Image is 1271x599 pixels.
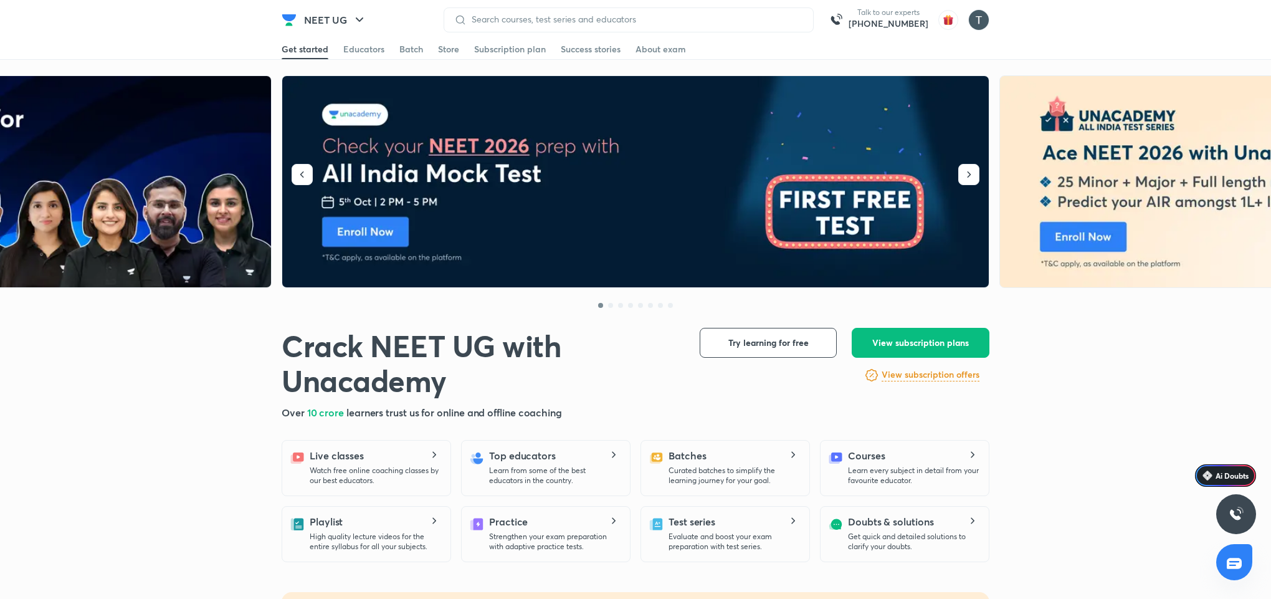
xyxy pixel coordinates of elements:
button: Try learning for free [700,328,837,358]
a: Educators [343,39,384,59]
a: Batch [399,39,423,59]
h6: View subscription offers [882,368,979,381]
span: Ai Doubts [1216,471,1249,481]
p: Curated batches to simplify the learning journey for your goal. [669,466,799,486]
div: Success stories [561,43,621,55]
p: Learn from some of the best educators in the country. [489,466,620,486]
img: Company Logo [282,12,297,27]
a: Store [438,39,459,59]
button: NEET UG [297,7,374,32]
h5: Test series [669,514,715,529]
div: Get started [282,43,328,55]
h5: Practice [489,514,528,529]
p: Evaluate and boost your exam preparation with test series. [669,532,799,552]
div: Batch [399,43,423,55]
input: Search courses, test series and educators [467,14,803,24]
span: Try learning for free [728,337,809,349]
div: About exam [635,43,686,55]
h5: Doubts & solutions [848,514,934,529]
a: Success stories [561,39,621,59]
p: Learn every subject in detail from your favourite educator. [848,466,979,486]
a: [PHONE_NUMBER] [849,17,928,30]
div: Subscription plan [474,43,546,55]
div: Educators [343,43,384,55]
button: View subscription plans [852,328,989,358]
img: ttu [1229,507,1244,522]
a: Subscription plan [474,39,546,59]
img: call-us [824,7,849,32]
a: Get started [282,39,328,59]
p: Watch free online coaching classes by our best educators. [310,466,440,486]
h5: Top educators [489,448,556,463]
a: View subscription offers [882,368,979,383]
div: Store [438,43,459,55]
h1: Crack NEET UG with Unacademy [282,328,680,398]
p: High quality lecture videos for the entire syllabus for all your subjects. [310,532,440,552]
p: Get quick and detailed solutions to clarify your doubts. [848,532,979,552]
p: Talk to our experts [849,7,928,17]
img: Icon [1202,471,1212,481]
span: View subscription plans [872,337,969,349]
h5: Live classes [310,448,364,463]
img: avatar [938,10,958,30]
img: tanistha Dey [968,9,989,31]
span: Over [282,406,307,419]
span: 10 crore [307,406,346,419]
span: learners trust us for online and offline coaching [346,406,562,419]
h5: Courses [848,448,885,463]
h5: Batches [669,448,706,463]
h5: Playlist [310,514,343,529]
a: About exam [635,39,686,59]
a: Ai Doubts [1195,464,1256,487]
p: Strengthen your exam preparation with adaptive practice tests. [489,532,620,552]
